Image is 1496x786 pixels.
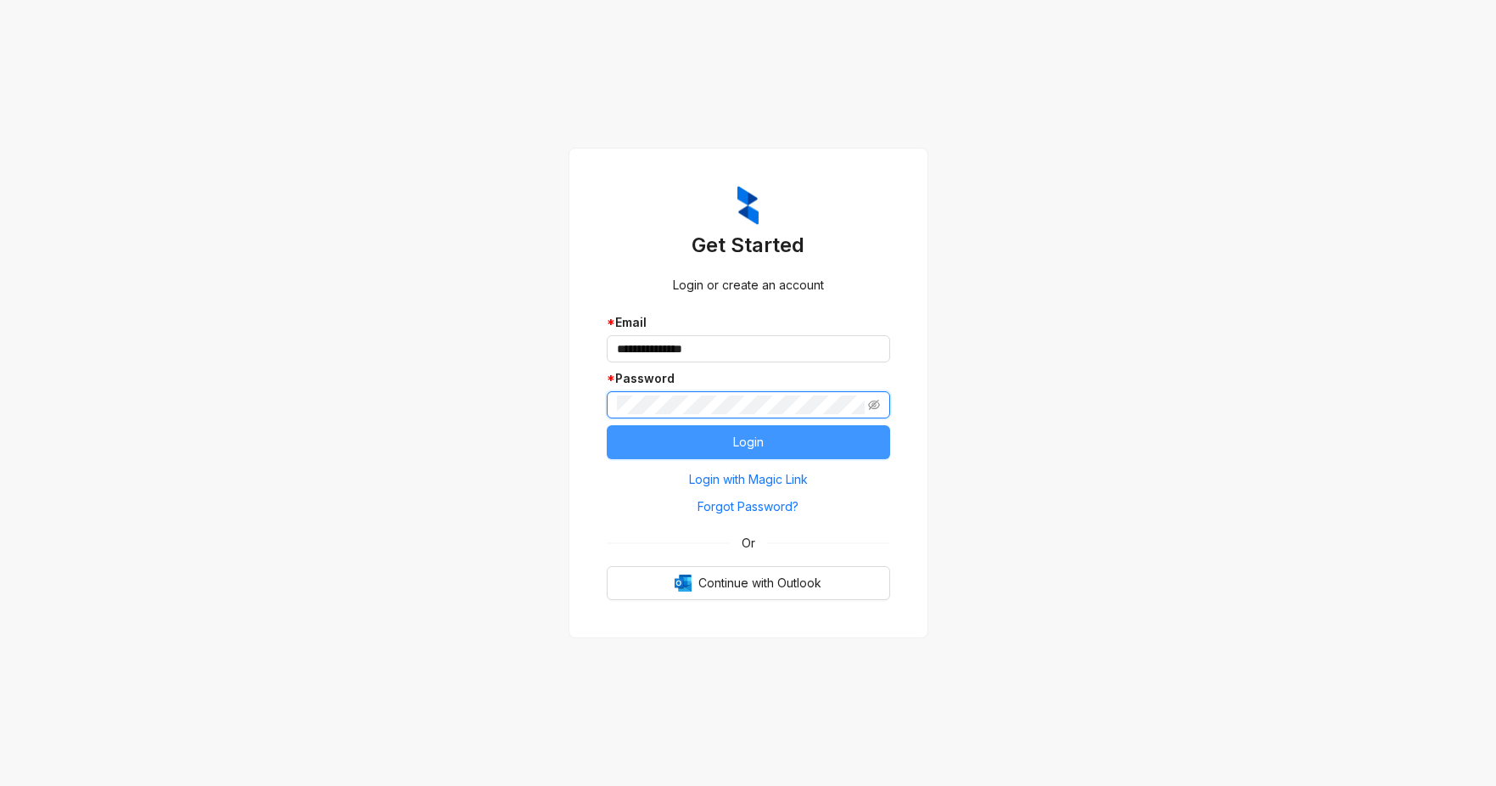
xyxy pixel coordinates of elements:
[607,232,890,259] h3: Get Started
[689,470,808,489] span: Login with Magic Link
[698,497,798,516] span: Forgot Password?
[607,425,890,459] button: Login
[868,399,880,411] span: eye-invisible
[607,276,890,295] div: Login or create an account
[733,433,764,452] span: Login
[737,186,759,225] img: ZumaIcon
[675,575,692,592] img: Outlook
[607,493,890,520] button: Forgot Password?
[607,466,890,493] button: Login with Magic Link
[730,534,767,553] span: Or
[607,369,890,388] div: Password
[607,313,890,332] div: Email
[607,566,890,600] button: OutlookContinue with Outlook
[698,574,821,592] span: Continue with Outlook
